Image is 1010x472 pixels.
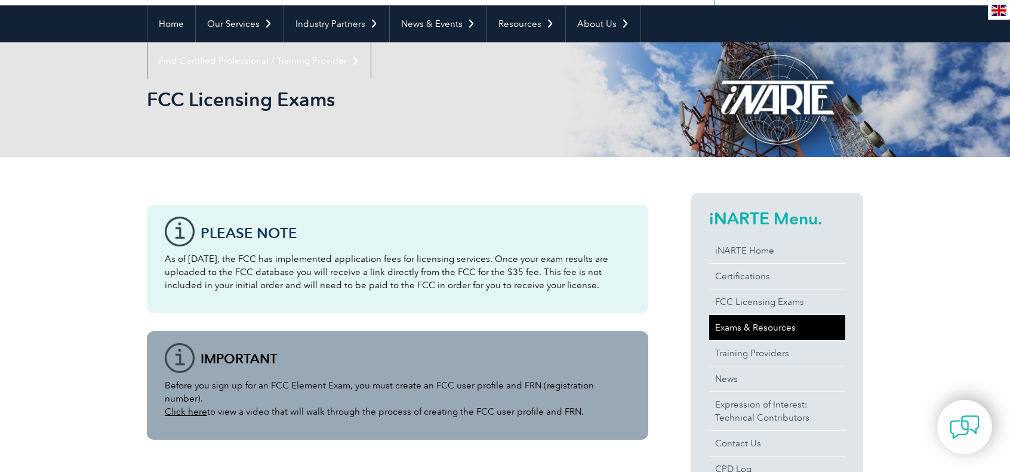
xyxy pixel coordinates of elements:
h2: iNARTE Menu. [709,209,845,228]
h3: Please note [201,226,630,240]
p: Before you sign up for an FCC Element Exam, you must create an FCC user profile and FRN (registra... [165,379,630,418]
a: FCC Licensing Exams [709,289,845,314]
a: Find Certified Professional / Training Provider [147,42,371,79]
a: iNARTE Home [709,238,845,263]
a: Home [147,5,195,42]
p: As of [DATE], the FCC has implemented application fees for licensing services. Once your exam res... [165,252,630,292]
img: en [991,5,1006,16]
img: contact-chat.png [950,412,980,442]
a: About Us [566,5,641,42]
a: Exams & Resources [709,315,845,340]
a: Training Providers [709,341,845,366]
a: News [709,366,845,391]
a: News & Events [390,5,486,42]
a: Contact Us [709,431,845,456]
a: Certifications [709,264,845,289]
a: Our Services [196,5,284,42]
a: Industry Partners [284,5,389,42]
a: Expression of Interest:Technical Contributors [709,392,845,430]
a: Resources [487,5,565,42]
h2: FCC Licensing Exams [147,90,648,109]
a: Click here [165,406,207,417]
